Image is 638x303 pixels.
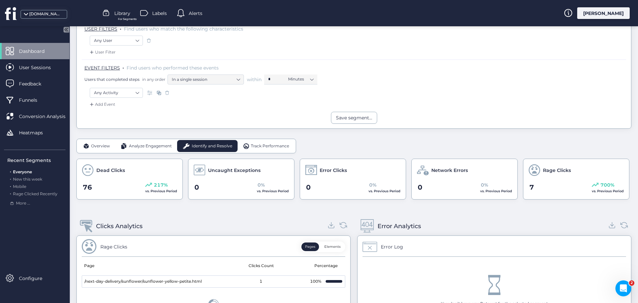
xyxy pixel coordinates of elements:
span: . [10,175,11,182]
div: Clicks Analytics [96,222,143,231]
button: Pages [301,242,319,251]
div: [PERSON_NAME] [577,7,630,19]
mat-header-cell: Page [82,257,214,275]
span: 1 [260,278,262,285]
button: Elements [321,242,344,251]
nz-select-item: Any User [94,36,139,46]
span: 0% [481,181,488,189]
span: Rage Clicks [543,167,571,174]
mat-header-cell: Percentage [309,257,345,275]
span: vs. Previous Period [369,189,400,193]
span: Dashboard [19,48,54,55]
span: within [247,76,262,83]
span: . [120,25,121,31]
span: . [10,190,11,196]
span: . [123,64,124,70]
span: New this week [13,177,42,182]
span: User Sessions [19,64,61,71]
div: Error Analytics [377,222,421,231]
span: Configure [19,275,52,282]
nz-select-item: In a single session [172,75,240,84]
span: 0% [258,181,265,189]
div: Save segment... [336,114,372,121]
span: vs. Previous Period [480,189,512,193]
span: 0 [306,182,311,193]
span: 700% [600,181,614,189]
span: . [10,168,11,174]
span: Find users who performed these events [127,65,219,71]
span: USER FILTERS [84,26,117,32]
span: 217% [154,181,168,189]
span: Track Performance [251,143,289,149]
span: 0 [194,182,199,193]
span: vs. Previous Period [257,189,289,193]
mat-header-cell: Clicks Count [214,257,309,275]
span: in any order [141,76,165,82]
iframe: Intercom live chat [615,280,631,296]
span: Overview [91,143,110,149]
span: Uncaught Exceptions [208,167,261,174]
span: 76 [83,182,92,193]
div: Recent Segments [7,157,65,164]
span: For Segments [118,17,137,21]
span: Library [114,10,130,17]
span: Dead Clicks [96,167,125,174]
span: Heatmaps [19,129,53,136]
span: Network Errors [431,167,468,174]
nz-select-item: Minutes [288,74,313,84]
span: Mobile [13,184,26,189]
div: Rage Clicks [100,243,127,250]
div: 100% [309,278,322,285]
span: Identify and Resolve [192,143,232,149]
span: Everyone [13,169,32,174]
span: 0 [418,182,422,193]
span: Alerts [189,10,202,17]
span: Conversion Analysis [19,113,75,120]
span: EVENT FILTERS [84,65,120,71]
span: More ... [16,200,30,207]
span: Find users who match the following characteristics [124,26,243,32]
span: Error Clicks [320,167,347,174]
nz-select-item: Any Activity [94,88,139,98]
div: [DOMAIN_NAME] [29,11,62,17]
div: Add Event [88,101,115,108]
span: 0% [369,181,376,189]
span: Rage Clicked Recently [13,191,57,196]
span: Funnels [19,96,47,104]
span: Users that completed steps [84,76,140,82]
span: vs. Previous Period [145,189,177,193]
span: Labels [152,10,167,17]
div: User Filter [88,49,116,56]
span: 2 [629,280,634,286]
span: 7 [529,182,534,193]
span: /next-day-delivery/sunflower/sunflower-yellow-petite.html [84,278,202,285]
span: Analyze Engagement [129,143,172,149]
span: . [10,183,11,189]
span: Feedback [19,80,51,87]
div: Error Log [381,243,403,250]
span: vs. Previous Period [592,189,624,193]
